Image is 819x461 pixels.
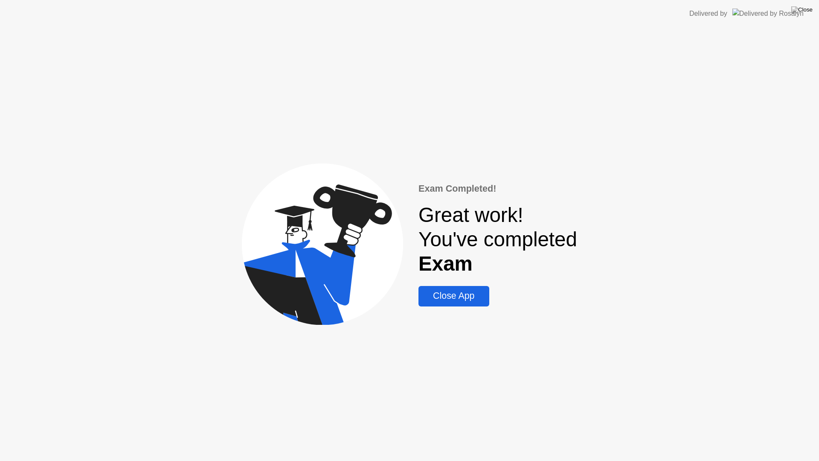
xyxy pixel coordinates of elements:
button: Close App [418,286,489,306]
div: Great work! You've completed [418,203,577,276]
img: Delivered by Rosalyn [732,9,804,18]
div: Delivered by [689,9,727,19]
b: Exam [418,252,473,275]
div: Close App [421,291,486,301]
img: Close [791,6,813,13]
div: Exam Completed! [418,182,577,195]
